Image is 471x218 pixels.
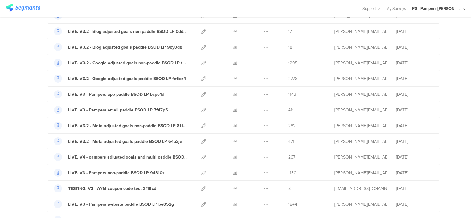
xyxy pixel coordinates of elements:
div: LIVE. V4 - pampers adjusted goals and multi paddle BSOD LP 0f7m0b [68,154,188,160]
span: 18 [288,44,292,50]
div: TESTING. V3 - AYM coupon code test 2f19cd [68,185,156,192]
span: 1143 [288,91,296,98]
span: Support [362,6,376,11]
div: [DATE] [396,154,433,160]
span: 17 [288,28,292,35]
div: aguiar.s@pg.com [334,60,387,66]
div: aguiar.s@pg.com [334,44,387,50]
div: PG - Pampers [PERSON_NAME] [412,6,461,11]
div: LIVE. V3.2 - Meta adjusted goals paddle BSOD LP 64b2je [68,138,182,145]
img: segmanta logo [6,4,40,12]
span: 471 [288,138,294,145]
div: LIVE. V3 - Pampers app paddle BSOD LP bcpc4d [68,91,164,98]
span: 1130 [288,170,297,176]
a: LIVE. V3 - Pampers website paddle BSOD LP be052g [54,200,174,208]
div: aguiar.s@pg.com [334,170,387,176]
div: LIVE. V3 - Pampers non-paddle BSOD LP 94310z [68,170,165,176]
div: [DATE] [396,75,433,82]
div: aguiar.s@pg.com [334,123,387,129]
a: TESTING. V3 - AYM coupon code test 2f19cd [54,184,156,192]
div: aguiar.s@pg.com [334,75,387,82]
span: 282 [288,123,296,129]
div: [DATE] [396,60,433,66]
div: [DATE] [396,44,433,50]
div: [DATE] [396,28,433,35]
div: aguiar.s@pg.com [334,28,387,35]
div: aguiar.s@pg.com [334,138,387,145]
a: LIVE. V3 - Pampers non-paddle BSOD LP 94310z [54,169,165,177]
div: LIVE. V3.2 - Meta adjusted goals non-paddle BSOD LP 811fie [68,123,188,129]
a: LIVE. V3.2 - Blog adjusted goals non-paddle BSOD LP 0dd60g [54,27,188,35]
div: LIVE. V3 - Pampers email paddle BSOD LP 7f47p5 [68,107,168,113]
div: LIVE. V3.2 - Blog adjusted goals non-paddle BSOD LP 0dd60g [68,28,188,35]
a: LIVE. V3.2 - Google adjusted goals non-paddle BSOD LP f0dch1 [54,59,188,67]
div: [DATE] [396,123,433,129]
div: aguiar.s@pg.com [334,154,387,160]
span: 267 [288,154,295,160]
div: [DATE] [396,170,433,176]
div: hougui.yh.1@pg.com [334,185,387,192]
a: LIVE. V3 - Pampers email paddle BSOD LP 7f47p5 [54,106,168,114]
div: LIVE. V3.2 - Google adjusted goals non-paddle BSOD LP f0dch1 [68,60,188,66]
div: [DATE] [396,138,433,145]
a: LIVE. V4 - pampers adjusted goals and multi paddle BSOD LP 0f7m0b [54,153,188,161]
div: aguiar.s@pg.com [334,91,387,98]
div: [DATE] [396,107,433,113]
span: 411 [288,107,294,113]
div: [DATE] [396,91,433,98]
span: 2778 [288,75,297,82]
div: [DATE] [396,185,433,192]
div: aguiar.s@pg.com [334,201,387,208]
a: LIVE. V3.2 - Meta adjusted goals paddle BSOD LP 64b2je [54,137,182,145]
div: [DATE] [396,201,433,208]
span: 1844 [288,201,297,208]
a: LIVE. V3.2 - Blog adjusted goals paddle BSOD LP 9by0d8 [54,43,182,51]
div: aguiar.s@pg.com [334,107,387,113]
a: LIVE. V3 - Pampers app paddle BSOD LP bcpc4d [54,90,164,98]
span: 8 [288,185,291,192]
div: LIVE. V3 - Pampers website paddle BSOD LP be052g [68,201,174,208]
a: LIVE. V3.2 - Google adjusted goals paddle BSOD LP fe6cz4 [54,75,186,83]
a: LIVE. V3.2 - Meta adjusted goals non-paddle BSOD LP 811fie [54,122,188,130]
span: 1205 [288,60,297,66]
div: LIVE. V3.2 - Google adjusted goals paddle BSOD LP fe6cz4 [68,75,186,82]
div: LIVE. V3.2 - Blog adjusted goals paddle BSOD LP 9by0d8 [68,44,182,50]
